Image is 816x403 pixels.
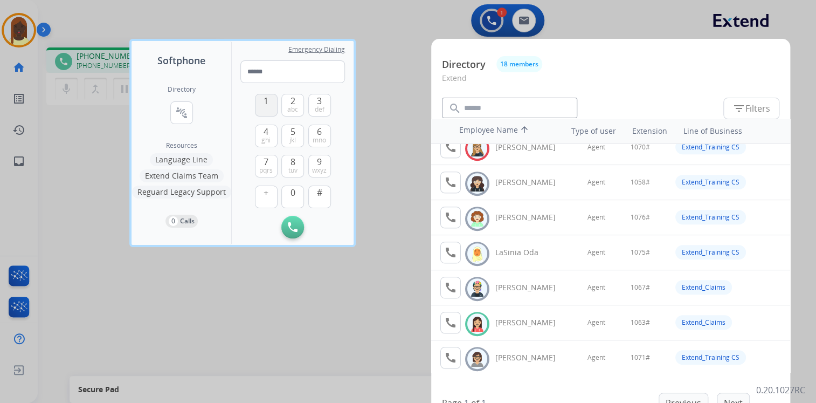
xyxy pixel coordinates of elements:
p: Extend [442,72,779,92]
div: [PERSON_NAME] [495,212,568,223]
button: + [255,186,278,208]
span: ghi [261,136,271,145]
button: 0Calls [165,215,198,228]
button: 7pqrs [255,155,278,177]
button: Reguard Legacy Support [132,186,231,199]
div: [PERSON_NAME] [495,177,568,188]
span: pqrs [259,166,273,175]
button: 18 members [496,56,542,72]
span: 7 [264,155,268,168]
button: 9wxyz [308,155,331,177]
img: avatar [469,316,485,332]
button: 4ghi [255,125,278,147]
span: 1075# [631,248,650,257]
span: def [315,105,324,114]
span: 1063# [631,318,650,327]
div: Extend_Claims [675,315,732,330]
div: Extend_Training CS [675,245,746,259]
div: [PERSON_NAME] [495,142,568,153]
span: 2 [291,94,295,107]
h2: Directory [168,85,196,94]
button: 6mno [308,125,331,147]
span: 1071# [631,353,650,362]
th: Extension [626,120,672,142]
th: Type of user [556,120,621,142]
img: avatar [469,140,485,157]
span: 6 [317,125,322,138]
mat-icon: arrow_upward [518,125,531,138]
button: 8tuv [281,155,304,177]
button: # [308,186,331,208]
button: 2abc [281,94,304,117]
span: Agent [587,248,605,257]
span: 1070# [631,143,650,152]
p: Calls [180,216,195,226]
div: Extend_Training CS [675,210,746,224]
span: tuv [288,166,298,175]
img: avatar [469,281,485,297]
mat-icon: call [444,316,457,329]
div: Extend_Training CS [675,350,746,365]
th: Employee Name [454,119,551,143]
button: Filters [723,98,779,119]
button: 5jkl [281,125,304,147]
span: 1 [264,94,268,107]
span: 3 [317,94,322,107]
mat-icon: call [444,176,457,189]
th: Line of Business [677,120,785,142]
mat-icon: call [444,211,457,224]
mat-icon: call [444,351,457,364]
img: avatar [469,351,485,367]
span: Agent [587,283,605,292]
button: 3def [308,94,331,117]
mat-icon: search [448,102,461,115]
span: wxyz [312,166,327,175]
button: Extend Claims Team [140,169,224,182]
span: jkl [289,136,296,145]
p: 0 [169,216,178,226]
div: Extend_Training CS [675,140,746,154]
mat-icon: call [444,246,457,259]
span: Agent [587,353,605,362]
img: call-button [288,222,298,232]
span: Agent [587,213,605,222]
div: Extend_Claims [675,280,732,295]
span: 0 [291,186,295,199]
div: [PERSON_NAME] [495,352,568,363]
span: 1058# [631,178,650,187]
span: Agent [587,143,605,152]
mat-icon: call [444,281,457,294]
mat-icon: call [444,141,457,154]
span: 4 [264,125,268,138]
img: avatar [469,175,485,192]
span: Filters [732,102,770,115]
button: Language Line [150,153,213,166]
p: 0.20.1027RC [756,384,805,397]
span: Agent [587,318,605,327]
div: [PERSON_NAME] [495,317,568,328]
span: # [317,186,322,199]
span: Softphone [157,53,205,68]
p: Directory [442,57,486,72]
mat-icon: connect_without_contact [175,106,188,119]
div: Extend_Training CS [675,175,746,189]
button: 0 [281,186,304,208]
img: avatar [469,245,485,262]
img: avatar [469,210,485,227]
span: 9 [317,155,322,168]
span: + [264,186,268,199]
span: Agent [587,178,605,187]
div: [PERSON_NAME] [495,282,568,293]
span: abc [287,105,298,114]
div: LaSinia Oda [495,247,568,258]
span: 1076# [631,213,650,222]
span: Emergency Dialing [288,45,345,54]
span: Resources [166,141,197,150]
span: 5 [291,125,295,138]
mat-icon: filter_list [732,102,745,115]
span: 1067# [631,283,650,292]
span: 8 [291,155,295,168]
span: mno [313,136,326,145]
button: 1 [255,94,278,117]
